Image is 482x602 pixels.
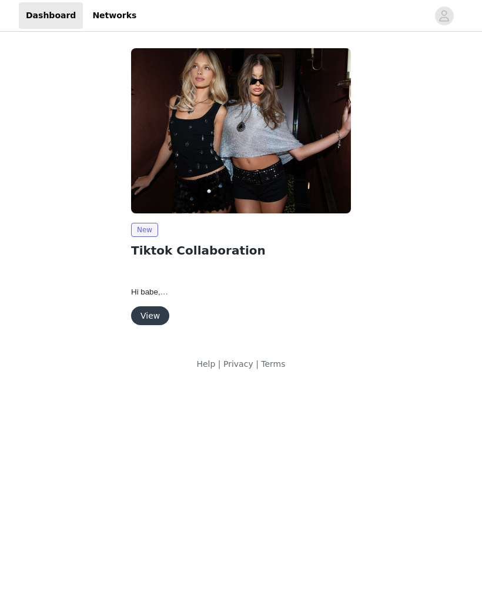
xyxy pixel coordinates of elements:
span: Hi babe, [131,287,168,296]
a: Privacy [223,359,253,369]
img: Edikted UK [131,48,351,213]
button: View [131,306,169,325]
a: Networks [85,2,143,29]
span: New [131,223,158,237]
h2: Tiktok Collaboration [131,242,351,259]
a: Terms [261,359,285,369]
a: Dashboard [19,2,83,29]
span: | [256,359,259,369]
div: avatar [439,6,450,25]
span: | [218,359,221,369]
a: Help [196,359,215,369]
a: View [131,312,169,320]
